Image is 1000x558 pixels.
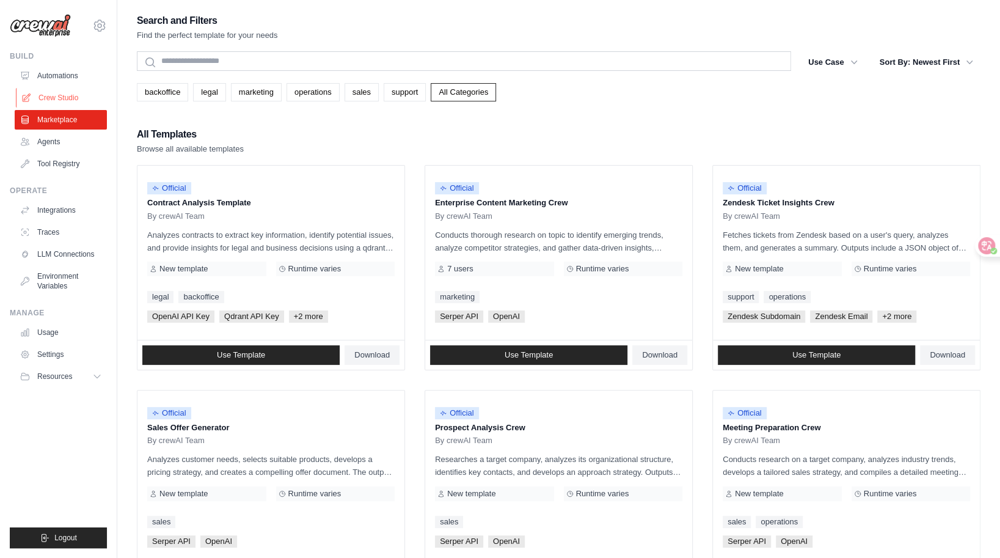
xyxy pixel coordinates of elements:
span: By crewAI Team [723,436,780,446]
span: Serper API [723,535,771,548]
p: Fetches tickets from Zendesk based on a user's query, analyzes them, and generates a summary. Out... [723,229,970,254]
p: Find the perfect template for your needs [137,29,278,42]
span: Use Template [217,350,265,360]
span: By crewAI Team [435,436,492,446]
a: sales [147,516,175,528]
span: By crewAI Team [147,211,205,221]
span: Use Template [792,350,841,360]
a: Use Template [718,345,915,365]
span: Runtime varies [288,264,341,274]
p: Browse all available templates [137,143,244,155]
span: Official [435,182,479,194]
button: Sort By: Newest First [872,51,980,73]
span: +2 more [877,310,916,323]
span: Official [723,182,767,194]
a: Environment Variables [15,266,107,296]
a: legal [193,83,225,101]
a: operations [764,291,811,303]
span: Logout [54,533,77,543]
a: sales [723,516,751,528]
p: Conducts thorough research on topic to identify emerging trends, analyze competitor strategies, a... [435,229,682,254]
p: Zendesk Ticket Insights Crew [723,197,970,209]
a: LLM Connections [15,244,107,264]
a: Automations [15,66,107,86]
span: OpenAI [200,535,237,548]
a: marketing [435,291,480,303]
h2: All Templates [137,126,244,143]
span: OpenAI [776,535,812,548]
span: New template [735,489,783,499]
span: Runtime varies [288,489,341,499]
a: Marketplace [15,110,107,130]
a: sales [345,83,379,101]
a: Traces [15,222,107,242]
p: Contract Analysis Template [147,197,395,209]
span: Serper API [435,310,483,323]
a: operations [756,516,803,528]
span: OpenAI [488,535,525,548]
a: Download [920,345,975,365]
p: Conducts research on a target company, analyzes industry trends, develops a tailored sales strate... [723,453,970,479]
span: Runtime varies [576,264,629,274]
span: Official [435,407,479,419]
button: Resources [15,367,107,386]
a: Usage [15,323,107,342]
span: Use Template [505,350,553,360]
p: Prospect Analysis Crew [435,422,682,434]
a: sales [435,516,463,528]
span: Download [354,350,390,360]
span: Official [723,407,767,419]
span: Runtime varies [864,264,917,274]
span: 7 users [447,264,473,274]
a: Download [632,345,687,365]
span: By crewAI Team [147,436,205,446]
div: Build [10,51,107,61]
p: Meeting Preparation Crew [723,422,970,434]
span: Runtime varies [576,489,629,499]
div: Operate [10,186,107,196]
span: New template [159,264,208,274]
a: backoffice [178,291,224,303]
span: OpenAI [488,310,525,323]
a: support [723,291,759,303]
a: operations [286,83,340,101]
p: Researches a target company, analyzes its organizational structure, identifies key contacts, and ... [435,453,682,479]
a: marketing [231,83,282,101]
span: Download [930,350,965,360]
span: Official [147,407,191,419]
a: Settings [15,345,107,364]
button: Use Case [801,51,865,73]
a: Tool Registry [15,154,107,174]
span: Runtime varies [864,489,917,499]
p: Sales Offer Generator [147,422,395,434]
a: Use Template [142,345,340,365]
span: Qdrant API Key [219,310,284,323]
span: By crewAI Team [723,211,780,221]
span: New template [159,489,208,499]
a: Use Template [430,345,627,365]
span: Official [147,182,191,194]
span: New template [735,264,783,274]
span: New template [447,489,495,499]
a: legal [147,291,173,303]
span: Download [642,350,677,360]
span: Zendesk Subdomain [723,310,805,323]
a: backoffice [137,83,188,101]
span: Serper API [147,535,195,548]
span: +2 more [289,310,328,323]
a: Crew Studio [16,88,108,108]
img: Logo [10,14,71,37]
span: Resources [37,372,72,381]
a: support [384,83,426,101]
button: Logout [10,527,107,548]
span: Serper API [435,535,483,548]
a: All Categories [431,83,496,101]
a: Integrations [15,200,107,220]
span: By crewAI Team [435,211,492,221]
p: Analyzes contracts to extract key information, identify potential issues, and provide insights fo... [147,229,395,254]
div: Manage [10,308,107,318]
p: Analyzes customer needs, selects suitable products, develops a pricing strategy, and creates a co... [147,453,395,479]
span: OpenAI API Key [147,310,214,323]
h2: Search and Filters [137,12,278,29]
a: Agents [15,132,107,152]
